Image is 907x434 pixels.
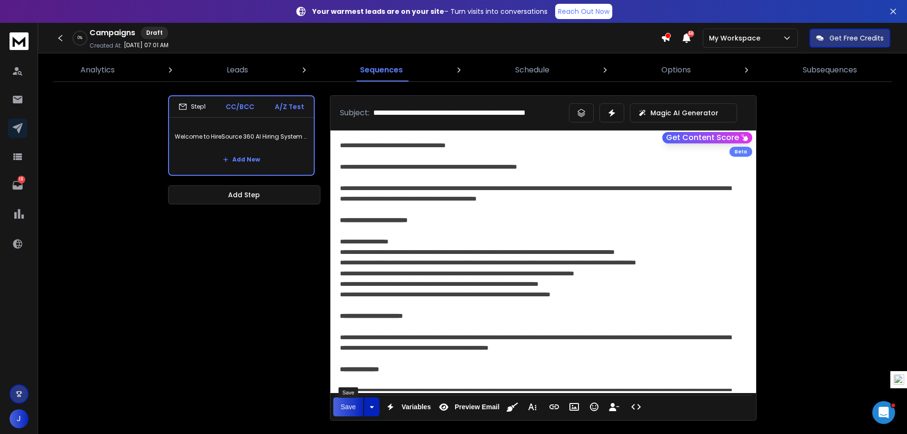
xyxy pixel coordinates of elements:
[503,397,521,416] button: Clean HTML
[333,397,364,416] button: Save
[523,397,541,416] button: More Text
[90,27,135,39] h1: Campaigns
[75,59,120,81] a: Analytics
[558,7,609,16] p: Reach Out Now
[453,403,501,411] span: Preview Email
[688,30,694,37] span: 50
[10,32,29,50] img: logo
[360,64,403,76] p: Sequences
[650,108,718,118] p: Magic AI Generator
[435,397,501,416] button: Preview Email
[227,64,248,76] p: Leads
[175,123,308,150] p: Welcome to HireSource 360 AI Hiring System Overview,
[515,64,549,76] p: Schedule
[215,150,268,169] button: Add New
[627,397,645,416] button: Code View
[168,95,315,176] li: Step1CC/BCCA/Z TestWelcome to HireSource 360 AI Hiring System Overview,Add New
[226,102,254,111] p: CC/BCC
[18,176,25,183] p: 18
[10,409,29,428] button: J
[399,403,433,411] span: Variables
[354,59,409,81] a: Sequences
[124,41,169,49] p: [DATE] 07:01 AM
[179,102,206,111] div: Step 1
[661,64,691,76] p: Options
[168,185,320,204] button: Add Step
[80,64,115,76] p: Analytics
[545,397,563,416] button: Insert Link (Ctrl+K)
[509,59,555,81] a: Schedule
[662,132,752,143] button: Get Content Score
[555,4,612,19] a: Reach Out Now
[90,42,122,50] p: Created At:
[8,176,27,195] a: 18
[797,59,863,81] a: Subsequences
[803,64,857,76] p: Subsequences
[872,401,895,424] iframe: Intercom live chat
[141,27,168,39] div: Draft
[312,7,444,16] strong: Your warmest leads are on your site
[729,147,752,157] div: Beta
[809,29,890,48] button: Get Free Credits
[656,59,697,81] a: Options
[565,397,583,416] button: Insert Image (Ctrl+P)
[709,33,764,43] p: My Workspace
[585,397,603,416] button: Emoticons
[381,397,433,416] button: Variables
[829,33,884,43] p: Get Free Credits
[78,35,82,41] p: 0 %
[630,103,737,122] button: Magic AI Generator
[340,107,369,119] p: Subject:
[275,102,304,111] p: A/Z Test
[339,387,358,398] div: Save
[605,397,623,416] button: Insert Unsubscribe Link
[312,7,548,16] p: – Turn visits into conversations
[221,59,254,81] a: Leads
